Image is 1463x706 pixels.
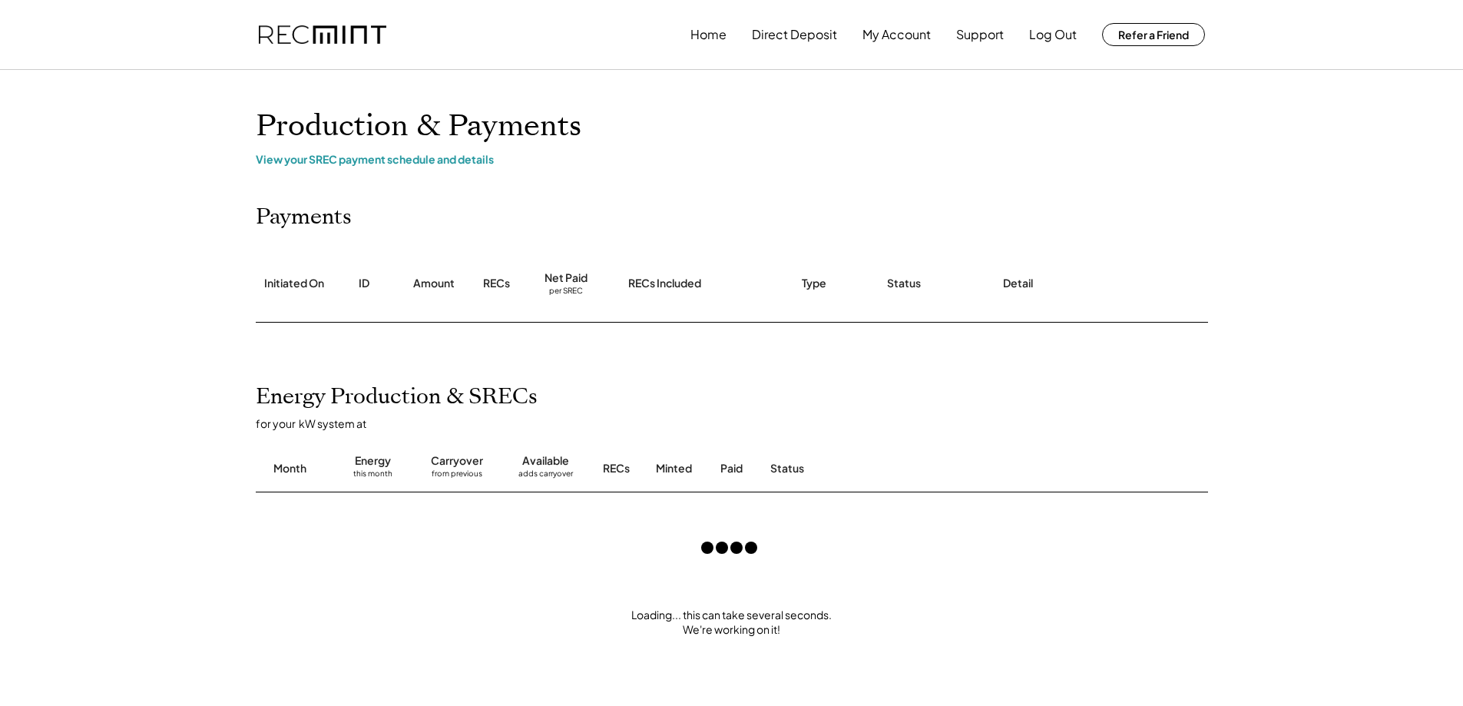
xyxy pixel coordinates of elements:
[264,276,324,291] div: Initiated On
[256,204,352,230] h2: Payments
[413,276,455,291] div: Amount
[956,19,1004,50] button: Support
[1029,19,1077,50] button: Log Out
[240,608,1223,638] div: Loading... this can take several seconds. We're working on it!
[359,276,369,291] div: ID
[483,276,510,291] div: RECs
[353,469,392,484] div: this month
[518,469,573,484] div: adds carryover
[770,461,1031,476] div: Status
[544,270,588,286] div: Net Paid
[256,152,1208,166] div: View your SREC payment schedule and details
[862,19,931,50] button: My Account
[431,453,483,469] div: Carryover
[355,453,391,469] div: Energy
[1102,23,1205,46] button: Refer a Friend
[256,108,1208,144] h1: Production & Payments
[802,276,826,291] div: Type
[752,19,837,50] button: Direct Deposit
[720,461,743,476] div: Paid
[522,453,569,469] div: Available
[549,286,583,297] div: per SREC
[256,416,1223,430] div: for your kW system at
[273,461,306,476] div: Month
[1003,276,1033,291] div: Detail
[259,25,386,45] img: recmint-logotype%403x.png
[690,19,727,50] button: Home
[628,276,701,291] div: RECs Included
[603,461,630,476] div: RECs
[256,384,538,410] h2: Energy Production & SRECs
[656,461,692,476] div: Minted
[887,276,921,291] div: Status
[432,469,482,484] div: from previous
